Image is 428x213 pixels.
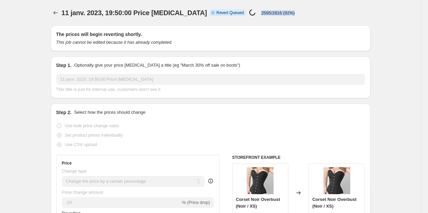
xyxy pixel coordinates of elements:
[182,200,210,205] span: % (Price drop)
[312,197,356,209] span: Corset Noir Overbust (Noir / XS)
[216,10,244,15] span: Revert Queued
[74,109,145,116] p: Select how the prices should change
[65,142,97,147] span: Use CSV upload
[56,40,173,45] i: This job cannot be edited because it has already completed.
[65,133,123,138] span: Set product prices individually
[51,8,60,17] button: Price change jobs
[74,62,240,69] p: Optionally give your price [MEDICAL_DATA] a title (eg "March 30% off sale on boots")
[56,31,365,38] h2: The prices will begin reverting shortly.
[207,178,214,184] div: help
[62,161,72,166] h3: Price
[261,10,295,15] p: 2595/2816 (92%)
[62,197,181,208] input: -15
[62,169,87,174] span: Change type
[56,109,72,116] h2: Step 2.
[62,9,207,16] span: 11 janv. 2023, 19:50:00 Price [MEDICAL_DATA]
[62,190,103,195] span: Price change amount
[323,167,350,194] img: Corset-Noir-Overbust_80x.jpg
[247,167,274,194] img: Corset-Noir-Overbust_80x.jpg
[65,123,119,128] span: Use bulk price change rules
[56,74,365,85] input: 30% off holiday sale
[236,197,280,209] span: Corset Noir Overbust (Noir / XS)
[56,87,160,92] span: This title is just for internal use, customers won't see it
[232,155,365,160] h6: STOREFRONT EXAMPLE
[56,62,72,69] h2: Step 1.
